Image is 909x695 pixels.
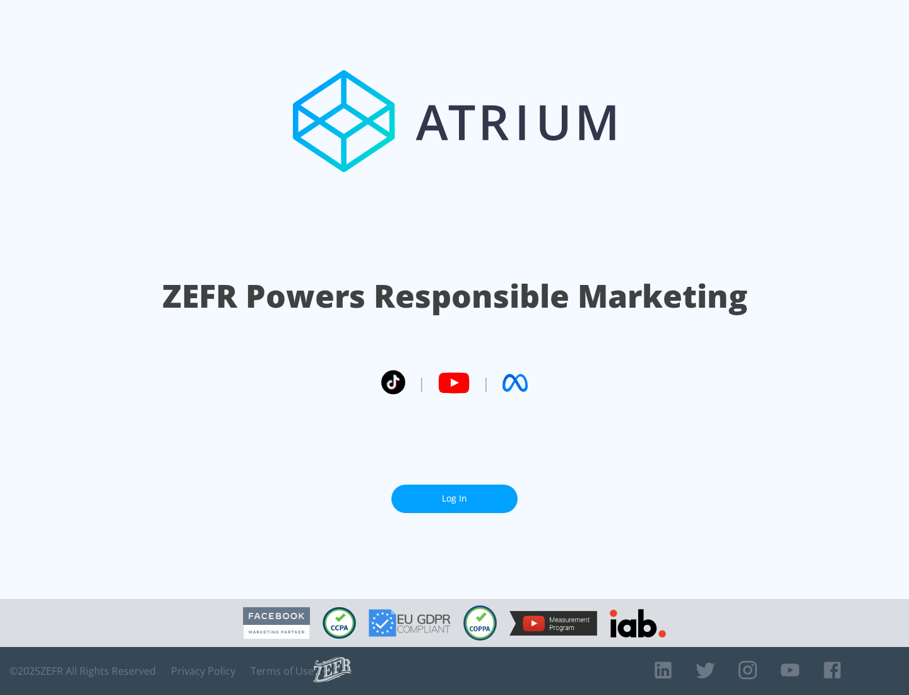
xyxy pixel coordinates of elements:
a: Privacy Policy [171,665,235,677]
img: Facebook Marketing Partner [243,607,310,639]
img: IAB [610,609,666,638]
a: Log In [391,485,518,513]
h1: ZEFR Powers Responsible Marketing [162,274,747,318]
img: CCPA Compliant [323,607,356,639]
span: © 2025 ZEFR All Rights Reserved [9,665,156,677]
span: | [482,373,490,392]
a: Terms of Use [251,665,314,677]
img: COPPA Compliant [463,605,497,641]
img: YouTube Measurement Program [509,611,597,636]
span: | [418,373,425,392]
img: GDPR Compliant [369,609,451,637]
